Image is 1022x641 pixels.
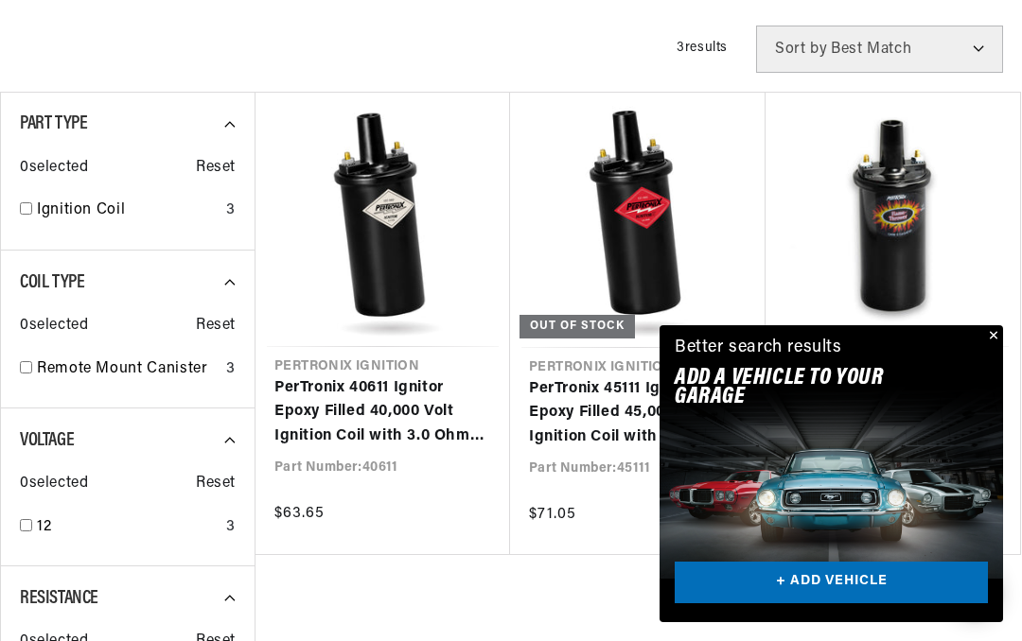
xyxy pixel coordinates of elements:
div: 3 [226,515,236,540]
span: Resistance [20,589,98,608]
div: 3 [226,357,236,382]
a: Ignition Coil [37,199,219,223]
span: 0 selected [20,156,88,181]
span: Reset [196,472,236,496]
span: Voltage [20,431,74,450]
a: PerTronix 40611 Ignitor Epoxy Filled 40,000 Volt Ignition Coil with 3.0 Ohms Resistance in Black [274,376,491,449]
a: 12 [37,515,219,540]
span: 0 selected [20,314,88,338]
span: Sort by [775,42,827,57]
span: 3 results [677,41,728,55]
span: Part Type [20,114,87,133]
a: PerTronix 45111 Ignitor II Epoxy Filled 45,000 Volt Ignition Coil with 0.6 Ohms Resistance in Black [529,377,747,450]
button: Close [980,325,1003,348]
span: Reset [196,314,236,338]
div: 3 [226,199,236,223]
span: 0 selected [20,472,88,496]
select: Sort by [756,26,1003,73]
div: Better search results [675,335,842,362]
span: Reset [196,156,236,181]
a: Remote Mount Canister [37,357,219,382]
span: Coil Type [20,273,84,292]
a: + ADD VEHICLE [675,562,988,604]
h2: Add A VEHICLE to your garage [675,369,941,407]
